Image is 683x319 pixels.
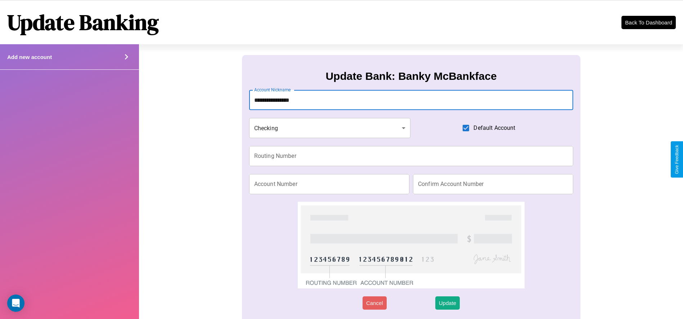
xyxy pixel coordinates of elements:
[435,296,460,310] button: Update
[7,8,159,37] h1: Update Banking
[7,54,52,60] h4: Add new account
[473,124,515,132] span: Default Account
[249,118,410,138] div: Checking
[325,70,496,82] h3: Update Bank: Banky McBankface
[363,296,387,310] button: Cancel
[254,87,291,93] label: Account Nickname
[7,295,24,312] div: Open Intercom Messenger
[674,145,679,174] div: Give Feedback
[298,202,525,288] img: check
[621,16,676,29] button: Back To Dashboard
